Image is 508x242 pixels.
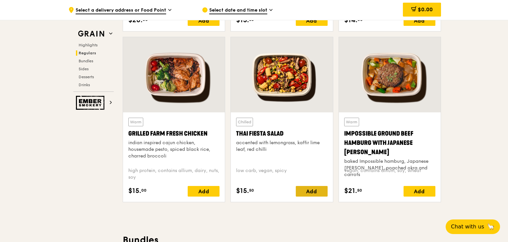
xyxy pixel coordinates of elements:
[128,129,220,138] div: Grilled Farm Fresh Chicken
[236,140,327,153] div: accented with lemongrass, kaffir lime leaf, red chilli
[79,83,90,87] span: Drinks
[357,188,362,193] span: 50
[209,7,267,14] span: Select date and time slot
[404,186,435,197] div: Add
[76,7,166,14] span: Select a delivery address or Food Point
[79,59,93,63] span: Bundles
[76,96,106,110] img: Ember Smokery web logo
[236,15,249,25] span: $15.
[451,223,484,231] span: Chat with us
[236,186,249,196] span: $15.
[188,186,220,197] div: Add
[487,223,495,231] span: 🦙
[128,15,143,25] span: $20.
[236,118,253,126] div: Chilled
[128,186,141,196] span: $15.
[404,15,435,26] div: Add
[344,118,359,126] div: Warm
[236,129,327,138] div: Thai Fiesta Salad
[344,158,435,178] div: baked Impossible hamburg, Japanese [PERSON_NAME], poached okra and carrots
[344,15,357,25] span: $14.
[418,6,433,13] span: $0.00
[249,188,254,193] span: 50
[79,51,96,55] span: Regulars
[141,188,147,193] span: 00
[79,43,97,47] span: Highlights
[296,186,328,197] div: Add
[128,118,143,126] div: Warm
[128,167,220,181] div: high protein, contains allium, dairy, nuts, soy
[79,67,89,71] span: Sides
[296,15,328,26] div: Add
[344,129,435,157] div: Impossible Ground Beef Hamburg with Japanese [PERSON_NAME]
[76,28,106,40] img: Grain web logo
[446,219,500,234] button: Chat with us🦙
[188,15,220,26] div: Add
[236,167,327,181] div: low carb, vegan, spicy
[128,140,220,159] div: indian inspired cajun chicken, housemade pesto, spiced black rice, charred broccoli
[344,186,357,196] span: $21.
[79,75,94,79] span: Desserts
[344,167,435,181] div: vegan, contains allium, soy, wheat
